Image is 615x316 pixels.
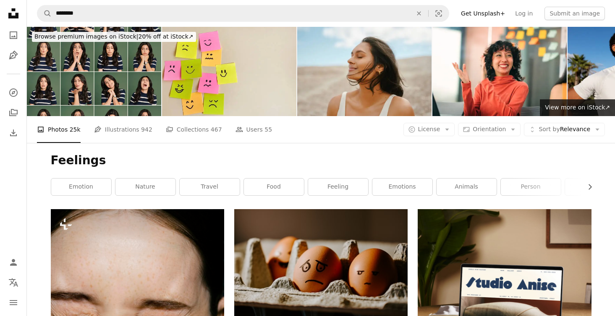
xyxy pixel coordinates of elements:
[5,294,22,311] button: Menu
[34,33,194,40] span: 20% off at iStock ↗
[37,5,449,22] form: Find visuals sitewide
[244,179,304,195] a: food
[501,179,561,195] a: person
[180,179,240,195] a: travel
[510,7,538,20] a: Log in
[540,99,615,116] a: View more on iStock↗
[211,125,222,134] span: 467
[34,33,138,40] span: Browse premium images on iStock |
[5,47,22,64] a: Illustrations
[456,7,510,20] a: Get Unsplash+
[51,179,111,195] a: emotion
[458,123,521,136] button: Orientation
[539,125,590,134] span: Relevance
[403,123,455,136] button: License
[582,179,591,195] button: scroll list to the right
[5,104,22,121] a: Collections
[308,179,368,195] a: feeling
[234,263,408,270] a: brown eggs in a box
[539,126,560,132] span: Sort by
[37,5,52,21] button: Search Unsplash
[429,5,449,21] button: Visual search
[432,27,567,116] img: Excited Employee Celebrating Team Success and Work Achievements
[418,126,440,132] span: License
[166,116,222,143] a: Collections 467
[51,153,591,168] h1: Feelings
[297,27,432,116] img: Woman With Glowing Skin Enjoying a Peaceful Breeze in a Serene Natural Setting
[141,125,152,134] span: 942
[27,27,201,47] a: Browse premium images on iStock|20% off at iStock↗
[545,104,610,111] span: View more on iStock ↗
[5,124,22,141] a: Download History
[115,179,175,195] a: nature
[94,116,152,143] a: Illustrations 942
[372,179,432,195] a: emotions
[162,27,296,116] img: Happy and Sad emotions on sticky notes
[236,116,272,143] a: Users 55
[5,254,22,271] a: Log in / Sign up
[5,274,22,291] button: Language
[524,123,605,136] button: Sort byRelevance
[5,84,22,101] a: Explore
[437,179,497,195] a: animals
[5,27,22,44] a: Photos
[27,27,161,116] img: Young woman making different facial expressions, studio shot
[264,125,272,134] span: 55
[473,126,506,132] span: Orientation
[410,5,428,21] button: Clear
[544,7,605,20] button: Submit an image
